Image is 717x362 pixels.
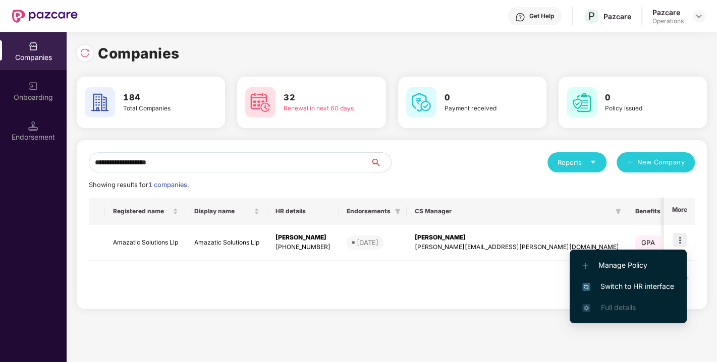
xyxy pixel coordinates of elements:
span: 1 companies. [148,181,189,189]
img: svg+xml;base64,PHN2ZyB3aWR0aD0iMjAiIGhlaWdodD0iMjAiIHZpZXdCb3g9IjAgMCAyMCAyMCIgZmlsbD0ibm9uZSIgeG... [28,81,38,91]
div: Operations [652,17,684,25]
th: Registered name [105,198,186,225]
span: Display name [194,207,252,215]
img: svg+xml;base64,PHN2ZyB4bWxucz0iaHR0cDovL3d3dy53My5vcmcvMjAwMC9zdmciIHdpZHRoPSI2MCIgaGVpZ2h0PSI2MC... [567,87,597,117]
img: icon [673,233,687,247]
span: P [588,10,595,22]
div: [PERSON_NAME][EMAIL_ADDRESS][PERSON_NAME][DOMAIN_NAME] [415,243,619,252]
img: svg+xml;base64,PHN2ZyB4bWxucz0iaHR0cDovL3d3dy53My5vcmcvMjAwMC9zdmciIHdpZHRoPSI2MCIgaGVpZ2h0PSI2MC... [406,87,436,117]
div: [DATE] [357,237,378,248]
img: svg+xml;base64,PHN2ZyBpZD0iSGVscC0zMngzMiIgeG1sbnM9Imh0dHA6Ly93d3cudzMub3JnLzIwMDAvc3ZnIiB3aWR0aD... [515,12,525,22]
img: svg+xml;base64,PHN2ZyB3aWR0aD0iMTQuNSIgaGVpZ2h0PSIxNC41IiB2aWV3Qm94PSIwIDAgMTYgMTYiIGZpbGw9Im5vbm... [28,121,38,131]
img: svg+xml;base64,PHN2ZyBpZD0iQ29tcGFuaWVzIiB4bWxucz0iaHR0cDovL3d3dy53My5vcmcvMjAwMC9zdmciIHdpZHRoPS... [28,41,38,51]
button: plusNew Company [617,152,695,172]
div: Renewal in next 60 days [284,104,357,113]
button: right [679,271,695,287]
span: filter [613,205,623,217]
img: svg+xml;base64,PHN2ZyB4bWxucz0iaHR0cDovL3d3dy53My5vcmcvMjAwMC9zdmciIHdpZHRoPSIxMi4yMDEiIGhlaWdodD... [582,263,588,269]
img: svg+xml;base64,PHN2ZyB4bWxucz0iaHR0cDovL3d3dy53My5vcmcvMjAwMC9zdmciIHdpZHRoPSIxNiIgaGVpZ2h0PSIxNi... [582,283,590,291]
td: Amazatic Solutions Llp [105,225,186,261]
img: svg+xml;base64,PHN2ZyB4bWxucz0iaHR0cDovL3d3dy53My5vcmcvMjAwMC9zdmciIHdpZHRoPSIxNi4zNjMiIGhlaWdodD... [582,304,590,312]
h3: 184 [123,91,197,104]
span: Endorsements [347,207,391,215]
span: filter [393,205,403,217]
div: [PERSON_NAME] [415,233,619,243]
div: Total Companies [123,104,197,113]
td: Amazatic Solutions Llp [186,225,267,261]
span: filter [395,208,401,214]
div: Get Help [529,12,554,20]
img: svg+xml;base64,PHN2ZyB4bWxucz0iaHR0cDovL3d3dy53My5vcmcvMjAwMC9zdmciIHdpZHRoPSI2MCIgaGVpZ2h0PSI2MC... [245,87,275,117]
li: Next Page [679,271,695,287]
span: Full details [600,303,635,312]
h3: 32 [284,91,357,104]
th: Display name [186,198,267,225]
div: Payment received [445,104,518,113]
div: Policy issued [605,104,679,113]
img: svg+xml;base64,PHN2ZyB4bWxucz0iaHR0cDovL3d3dy53My5vcmcvMjAwMC9zdmciIHdpZHRoPSI2MCIgaGVpZ2h0PSI2MC... [85,87,115,117]
h1: Companies [98,42,180,65]
span: search [370,158,391,166]
span: Showing results for [89,181,189,189]
img: New Pazcare Logo [12,10,78,23]
span: plus [627,159,633,167]
span: GPA [635,235,661,250]
span: filter [615,208,621,214]
span: Manage Policy [582,260,674,271]
div: [PERSON_NAME] [275,233,330,243]
div: Pazcare [652,8,684,17]
span: caret-down [590,159,596,165]
span: right [684,275,690,281]
img: svg+xml;base64,PHN2ZyBpZD0iRHJvcGRvd24tMzJ4MzIiIHhtbG5zPSJodHRwOi8vd3d3LnczLm9yZy8yMDAwL3N2ZyIgd2... [695,12,703,20]
h3: 0 [605,91,679,104]
div: Pazcare [603,12,631,21]
h3: 0 [445,91,518,104]
th: More [664,198,695,225]
span: Registered name [113,207,171,215]
th: HR details [267,198,339,225]
span: New Company [637,157,685,167]
span: CS Manager [415,207,611,215]
div: [PHONE_NUMBER] [275,243,330,252]
img: svg+xml;base64,PHN2ZyBpZD0iUmVsb2FkLTMyeDMyIiB4bWxucz0iaHR0cDovL3d3dy53My5vcmcvMjAwMC9zdmciIHdpZH... [80,48,90,58]
span: Switch to HR interface [582,281,674,292]
div: Reports [558,157,596,167]
button: search [370,152,392,172]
